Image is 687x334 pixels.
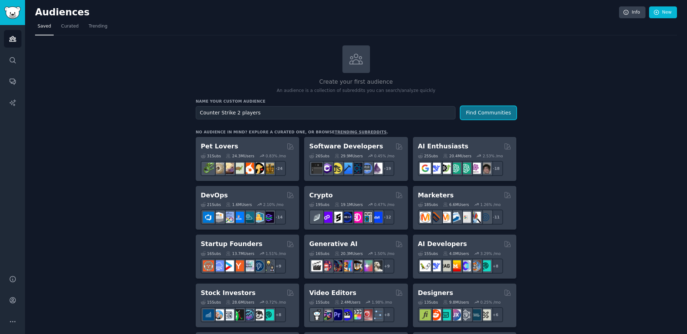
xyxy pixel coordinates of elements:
div: 0.47 % /mo [374,202,395,207]
img: ArtificalIntelligence [480,163,491,174]
h2: Designers [418,289,453,298]
img: userexperience [460,309,471,320]
h2: Pet Lovers [201,142,238,151]
div: + 11 [488,210,503,225]
img: MistralAI [450,260,461,271]
img: swingtrading [253,309,264,320]
img: defi_ [371,212,383,223]
img: ethfinance [311,212,322,223]
div: + 14 [271,210,286,225]
input: Pick a short name, like "Digital Marketers" or "Movie-Goers" [196,106,455,119]
img: UX_Design [480,309,491,320]
div: 0.83 % /mo [265,153,286,158]
div: 1.51 % /mo [265,251,286,256]
div: + 8 [488,259,503,274]
img: starryai [361,260,372,271]
img: AskComputerScience [361,163,372,174]
div: 20.3M Users [335,251,363,256]
div: + 9 [271,259,286,274]
div: No audience in mind? Explore a curated one, or browse . [196,129,388,134]
img: cockatiel [243,163,254,174]
img: web3 [341,212,352,223]
div: 0.25 % /mo [480,300,501,305]
a: New [649,6,677,19]
img: content_marketing [420,212,431,223]
div: 21 Sub s [201,202,221,207]
h2: Marketers [418,191,454,200]
img: 0xPolygon [321,212,332,223]
p: An audience is a collection of subreddits you can search/analyze quickly [196,88,516,94]
div: + 8 [271,307,286,322]
img: turtle [233,163,244,174]
img: Forex [223,309,234,320]
img: GummySearch logo [4,6,21,19]
a: Info [619,6,645,19]
img: editors [321,309,332,320]
img: PetAdvice [253,163,264,174]
img: DreamBooth [371,260,383,271]
img: indiehackers [243,260,254,271]
img: leopardgeckos [223,163,234,174]
h2: Audiences [35,7,619,18]
img: ballpython [213,163,224,174]
img: CryptoNews [361,212,372,223]
div: 18 Sub s [418,202,438,207]
div: 29.9M Users [335,153,363,158]
img: aws_cdk [253,212,264,223]
h2: Generative AI [309,240,357,249]
h2: AI Enthusiasts [418,142,468,151]
div: + 24 [271,161,286,176]
a: trending subreddits [335,130,386,134]
h2: DevOps [201,191,228,200]
a: Trending [86,21,110,35]
img: chatgpt_promptDesign [450,163,461,174]
h2: Stock Investors [201,289,255,298]
div: 31 Sub s [201,153,221,158]
img: logodesign [430,309,441,320]
a: Curated [59,21,81,35]
h2: Startup Founders [201,240,262,249]
img: DeepSeek [430,260,441,271]
div: + 6 [488,307,503,322]
img: ValueInvesting [213,309,224,320]
img: dogbreed [263,163,274,174]
img: learndesign [470,309,481,320]
div: 2.4M Users [335,300,361,305]
div: 16 Sub s [309,251,329,256]
img: llmops [470,260,481,271]
img: Entrepreneurship [253,260,264,271]
div: 25 Sub s [418,153,438,158]
div: 2.53 % /mo [483,153,503,158]
div: 13.7M Users [226,251,254,256]
h2: Video Editors [309,289,356,298]
div: 4.0M Users [443,251,469,256]
div: 2.10 % /mo [263,202,284,207]
div: 1.98 % /mo [372,300,392,305]
img: LangChain [420,260,431,271]
img: csharp [321,163,332,174]
img: finalcutpro [351,309,362,320]
img: startup [223,260,234,271]
img: OpenSourceAI [460,260,471,271]
img: dalle2 [321,260,332,271]
img: Trading [233,309,244,320]
img: VideoEditors [341,309,352,320]
img: DevOpsLinks [233,212,244,223]
div: 1.50 % /mo [374,251,395,256]
div: 0.45 % /mo [374,153,395,158]
img: googleads [460,212,471,223]
div: 15 Sub s [309,300,329,305]
div: 1.6M Users [226,202,252,207]
div: 19 Sub s [309,202,329,207]
h2: Software Developers [309,142,383,151]
img: deepdream [331,260,342,271]
img: PlatformEngineers [263,212,274,223]
div: 24.3M Users [226,153,254,158]
div: + 8 [379,307,394,322]
h3: Name your custom audience [196,99,516,104]
span: Curated [61,23,79,30]
div: 15 Sub s [418,251,438,256]
a: Saved [35,21,54,35]
div: 13 Sub s [418,300,438,305]
div: 28.6M Users [226,300,254,305]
